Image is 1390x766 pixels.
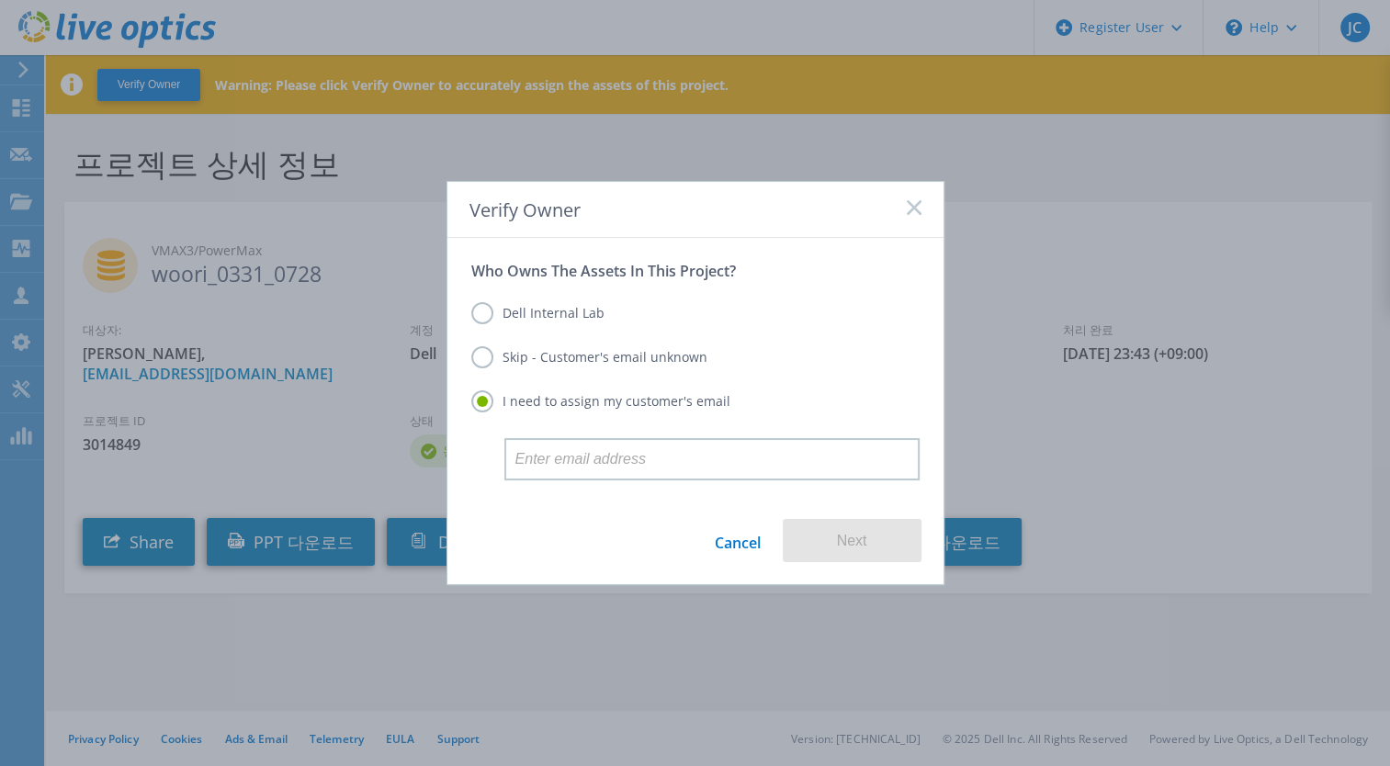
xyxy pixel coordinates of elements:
[783,519,921,562] button: Next
[504,438,920,480] input: Enter email address
[469,197,581,222] span: Verify Owner
[471,390,730,412] label: I need to assign my customer's email
[471,262,920,280] p: Who Owns The Assets In This Project?
[471,346,707,368] label: Skip - Customer's email unknown
[715,519,761,562] a: Cancel
[471,302,605,324] label: Dell Internal Lab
